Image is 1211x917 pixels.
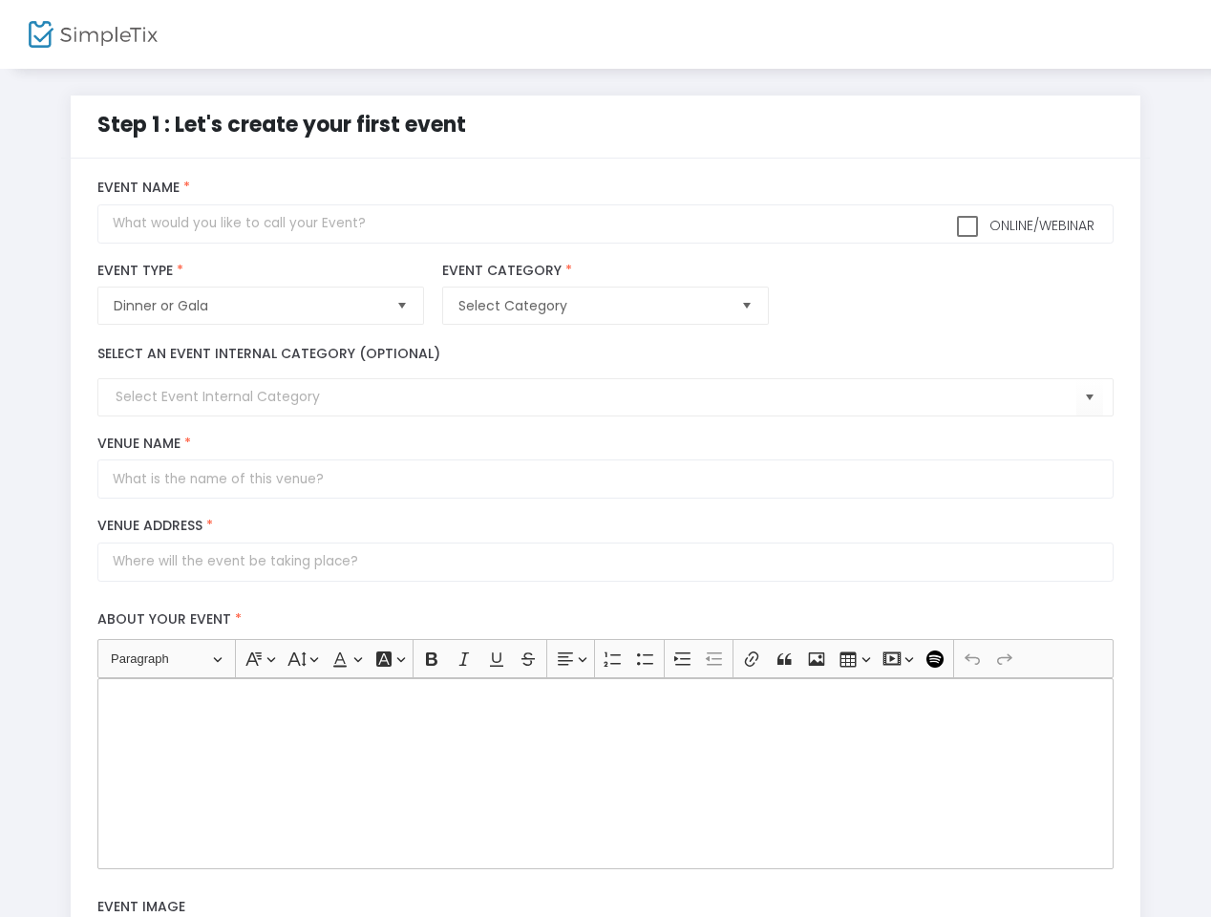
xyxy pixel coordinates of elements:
[97,436,1113,453] label: Venue Name
[986,216,1094,235] span: Online/Webinar
[442,263,768,280] label: Event Category
[1076,378,1103,417] button: Select
[97,543,1113,582] input: Where will the event be taking place?
[116,387,1075,407] input: Select Event Internal Category
[97,110,466,139] span: Step 1 : Let's create your first event
[102,644,231,673] button: Paragraph
[89,601,1123,640] label: About your event
[97,204,1113,244] input: What would you like to call your Event?
[733,288,760,324] button: Select
[97,639,1113,677] div: Editor toolbar
[111,648,210,671] span: Paragraph
[458,296,725,315] span: Select Category
[97,180,1113,197] label: Event Name
[389,288,415,324] button: Select
[97,518,1113,535] label: Venue Address
[97,459,1113,499] input: What is the name of this venue?
[97,897,185,916] span: Event Image
[97,344,440,364] label: Select an event internal category (optional)
[114,296,380,315] span: Dinner or Gala
[97,263,423,280] label: Event Type
[97,678,1113,869] div: Rich Text Editor, main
